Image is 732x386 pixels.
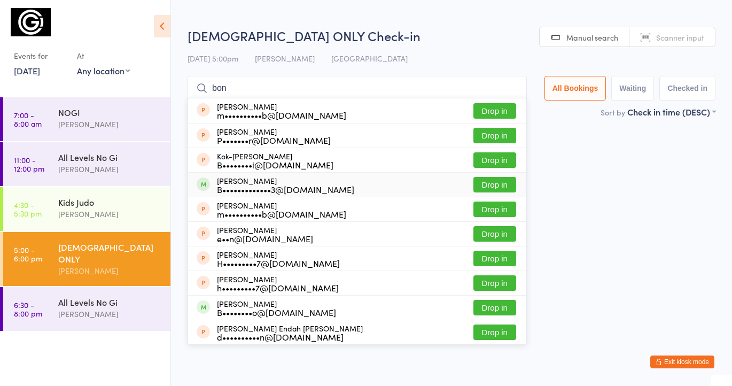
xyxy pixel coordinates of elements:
div: B••••••••o@[DOMAIN_NAME] [217,308,336,316]
div: All Levels No Gi [58,151,161,163]
a: [DATE] [14,65,40,76]
div: At [77,47,130,65]
div: All Levels No Gi [58,296,161,308]
button: Drop in [473,325,516,340]
div: [PERSON_NAME] [217,299,336,316]
button: Drop in [473,226,516,242]
button: Drop in [473,251,516,266]
span: Manual search [566,32,618,43]
div: B•••••••••••••3@[DOMAIN_NAME] [217,185,354,194]
button: Drop in [473,202,516,217]
button: All Bookings [544,76,606,101]
a: 6:30 -8:00 pmAll Levels No Gi[PERSON_NAME] [3,287,170,331]
time: 5:00 - 6:00 pm [14,245,42,263]
div: [PERSON_NAME] [217,201,346,218]
span: [GEOGRAPHIC_DATA] [331,53,408,64]
a: 4:30 -5:30 pmKids Judo[PERSON_NAME] [3,187,170,231]
time: 11:00 - 12:00 pm [14,156,44,173]
div: [PERSON_NAME] [217,275,339,292]
div: [PERSON_NAME] [217,176,354,194]
a: 7:00 -8:00 amNOGI[PERSON_NAME] [3,97,170,141]
div: [DEMOGRAPHIC_DATA] ONLY [58,241,161,265]
div: [PERSON_NAME] [217,102,346,119]
span: Scanner input [656,32,704,43]
button: Exit kiosk mode [650,356,714,368]
button: Waiting [611,76,654,101]
div: NOGI [58,106,161,118]
time: 4:30 - 5:30 pm [14,200,42,218]
div: [PERSON_NAME] [217,127,331,144]
button: Drop in [473,152,516,168]
div: [PERSON_NAME] [58,308,161,320]
a: 5:00 -6:00 pm[DEMOGRAPHIC_DATA] ONLY[PERSON_NAME] [3,232,170,286]
div: Events for [14,47,66,65]
a: 11:00 -12:00 pmAll Levels No Gi[PERSON_NAME] [3,142,170,186]
div: [PERSON_NAME] [217,226,313,243]
div: H•••••••••7@[DOMAIN_NAME] [217,259,340,267]
div: Any location [77,65,130,76]
div: [PERSON_NAME] Endah [PERSON_NAME] [217,324,363,341]
div: Kok-[PERSON_NAME] [217,152,333,169]
span: [DATE] 5:00pm [188,53,238,64]
div: m••••••••••b@[DOMAIN_NAME] [217,111,346,119]
button: Drop in [473,300,516,315]
div: e••n@[DOMAIN_NAME] [217,234,313,243]
img: Garage Bondi Junction [11,8,51,36]
span: [PERSON_NAME] [255,53,315,64]
div: h•••••••••7@[DOMAIN_NAME] [217,283,339,292]
input: Search [188,76,527,101]
div: m••••••••••b@[DOMAIN_NAME] [217,210,346,218]
label: Sort by [601,107,625,118]
div: P•••••••r@[DOMAIN_NAME] [217,136,331,144]
div: [PERSON_NAME] [58,163,161,175]
div: Check in time (DESC) [627,106,715,118]
div: [PERSON_NAME] [58,118,161,130]
div: Kids Judo [58,196,161,208]
button: Checked in [659,76,715,101]
div: [PERSON_NAME] [58,265,161,277]
time: 6:30 - 8:00 pm [14,300,42,318]
time: 7:00 - 8:00 am [14,111,42,128]
button: Drop in [473,103,516,119]
button: Drop in [473,177,516,192]
button: Drop in [473,275,516,291]
h2: [DEMOGRAPHIC_DATA] ONLY Check-in [188,27,715,44]
div: B••••••••i@[DOMAIN_NAME] [217,160,333,169]
div: [PERSON_NAME] [58,208,161,220]
div: [PERSON_NAME] [217,250,340,267]
button: Drop in [473,128,516,143]
div: d••••••••••n@[DOMAIN_NAME] [217,333,363,341]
